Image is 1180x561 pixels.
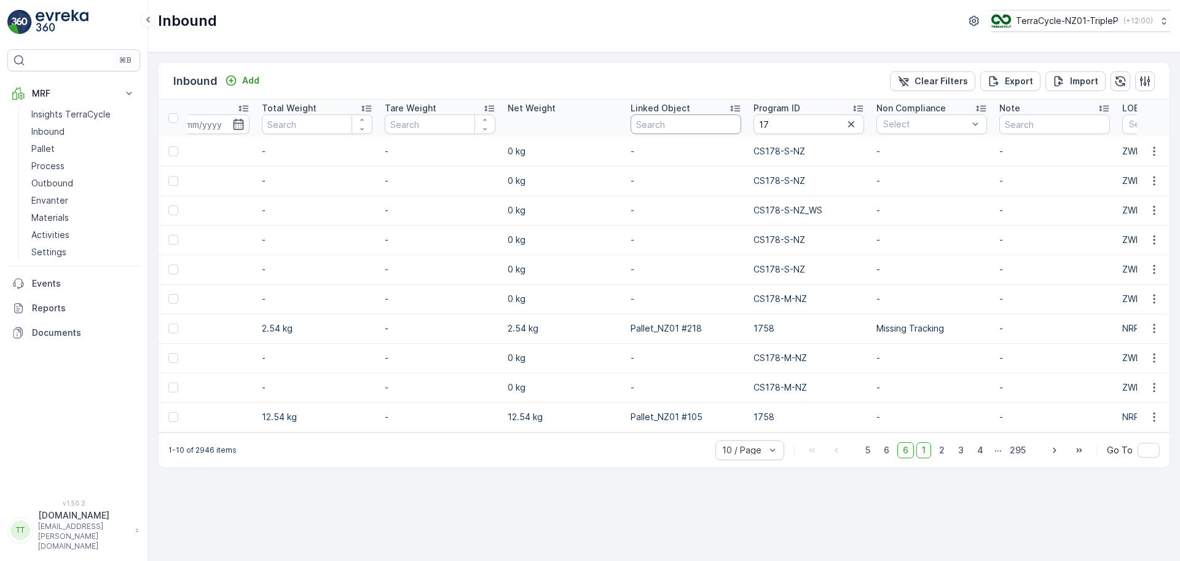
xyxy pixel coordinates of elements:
[876,352,987,364] p: -
[262,293,372,305] p: -
[624,373,747,402] td: -
[262,263,372,276] p: -
[753,293,864,305] p: CS178-M-NZ
[220,73,264,88] button: Add
[508,322,618,335] p: 2.54 kg
[168,412,178,422] div: Toggle Row Selected
[385,145,495,157] p: -
[914,75,968,87] p: Clear Filters
[878,442,895,458] span: 6
[972,442,989,458] span: 4
[32,277,135,290] p: Events
[508,204,618,217] p: 0 kg
[26,157,140,175] a: Process
[753,145,864,157] p: CS178-S-NZ
[1004,442,1031,458] span: 295
[1122,102,1139,114] p: LOB
[953,442,969,458] span: 3
[31,108,111,121] p: Insights TerraCycle
[508,145,618,157] p: 0 kg
[168,445,237,455] p: 1-10 of 2946 items
[262,114,372,134] input: Search
[26,175,140,192] a: Outbound
[36,10,88,34] img: logo_light-DOdMpM7g.png
[385,322,495,335] p: -
[262,234,372,246] p: -
[508,411,618,423] p: 12.54 kg
[631,102,690,114] p: Linked Object
[508,381,618,394] p: 0 kg
[753,234,864,246] p: CS178-S-NZ
[168,294,178,304] div: Toggle Row Selected
[385,352,495,364] p: -
[999,204,1110,217] p: -
[624,225,747,255] td: -
[31,194,68,207] p: Envanter
[876,102,946,114] p: Non Compliance
[1070,75,1098,87] p: Import
[262,145,372,157] p: -
[385,263,495,276] p: -
[26,226,140,244] a: Activities
[385,411,495,423] p: -
[1123,16,1153,26] p: ( +12:00 )
[991,10,1170,32] button: TerraCycle-NZ01-TripleP(+12:00)
[876,145,987,157] p: -
[31,212,69,224] p: Materials
[999,263,1110,276] p: -
[508,175,618,187] p: 0 kg
[262,322,372,335] p: 2.54 kg
[876,411,987,423] p: -
[119,55,132,65] p: ⌘B
[262,102,317,114] p: Total Weight
[624,196,747,225] td: -
[7,81,140,106] button: MRF
[999,381,1110,394] p: -
[32,327,135,339] p: Documents
[7,10,32,34] img: logo
[999,175,1110,187] p: -
[631,114,741,134] input: Search
[31,143,55,155] p: Pallet
[26,140,140,157] a: Pallet
[890,71,975,91] button: Clear Filters
[26,123,140,140] a: Inbound
[385,102,436,114] p: Tare Weight
[32,302,135,314] p: Reports
[38,509,129,522] p: [DOMAIN_NAME]
[508,293,618,305] p: 0 kg
[876,204,987,217] p: -
[508,263,618,276] p: 0 kg
[385,204,495,217] p: -
[999,102,1020,114] p: Note
[158,11,217,31] p: Inbound
[916,442,931,458] span: 1
[631,322,741,335] p: Pallet_NZ01 #218
[168,265,178,274] div: Toggle Row Selected
[31,160,65,172] p: Process
[934,442,950,458] span: 2
[624,166,747,196] td: -
[7,320,140,345] a: Documents
[883,118,968,130] p: Select
[980,71,1040,91] button: Export
[753,411,864,423] p: 1758
[753,175,864,187] p: CS178-S-NZ
[262,204,372,217] p: -
[7,499,140,507] span: v 1.50.2
[385,114,495,134] input: Search
[753,381,864,394] p: CS178-M-NZ
[897,442,914,458] span: 6
[753,322,864,335] p: 1758
[10,520,30,540] div: TT
[7,271,140,296] a: Events
[876,175,987,187] p: -
[999,114,1110,134] input: Search
[876,381,987,394] p: -
[31,177,73,189] p: Outbound
[876,234,987,246] p: -
[168,324,178,333] div: Toggle Row Selected
[1005,75,1033,87] p: Export
[166,114,250,134] input: dd/mm/yyyy
[173,73,218,90] p: Inbound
